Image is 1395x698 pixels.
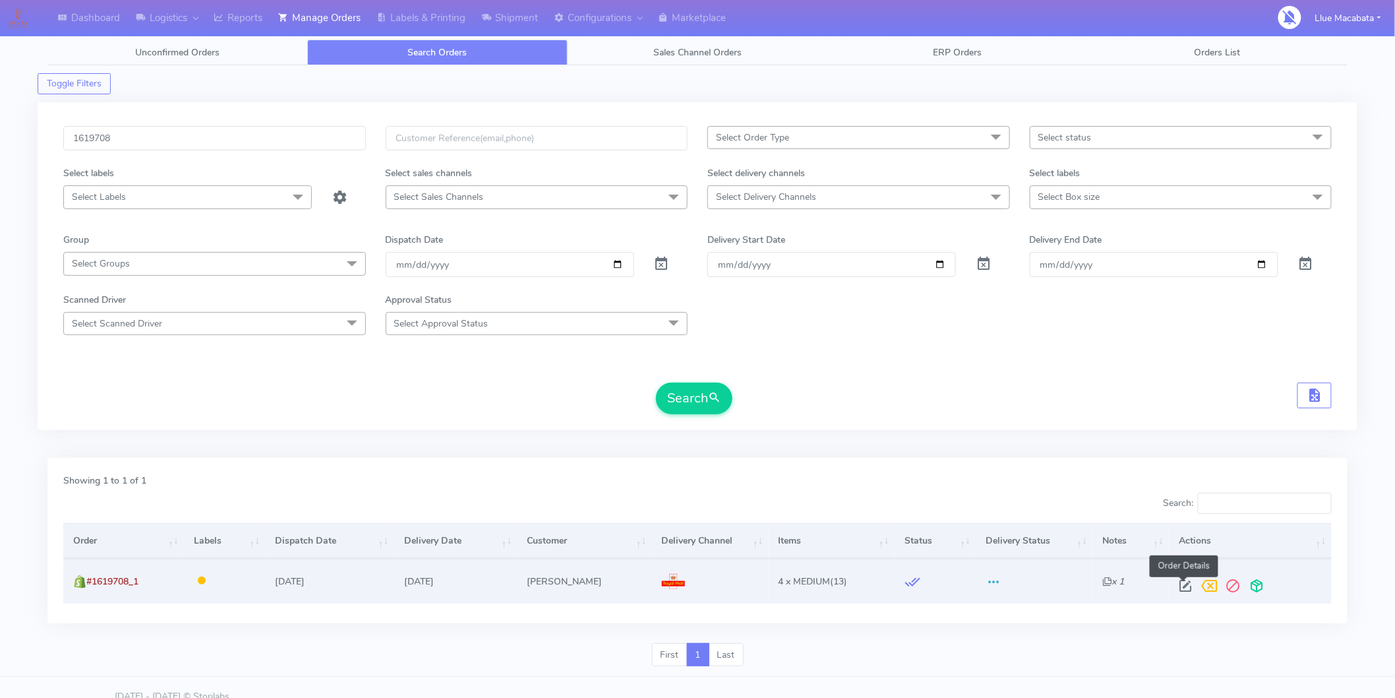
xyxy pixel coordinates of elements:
label: Search: [1163,493,1332,514]
label: Select labels [1030,166,1081,180]
th: Actions: activate to sort column ascending [1169,523,1332,559]
th: Delivery Channel: activate to sort column ascending [652,523,769,559]
label: Scanned Driver [63,293,126,307]
button: Search [656,383,732,414]
img: Royal Mail [662,574,685,590]
span: Select Groups [72,257,130,270]
label: Showing 1 to 1 of 1 [63,474,146,488]
span: Select Delivery Channels [716,191,816,203]
span: 4 x MEDIUM [779,575,831,588]
th: Delivery Date: activate to sort column ascending [394,523,518,559]
span: Search Orders [408,46,467,59]
th: Delivery Status: activate to sort column ascending [976,523,1092,559]
button: Llue Macabata [1305,5,1391,32]
span: (13) [779,575,848,588]
a: 1 [687,643,709,667]
span: Orders List [1195,46,1241,59]
th: Dispatch Date: activate to sort column ascending [265,523,394,559]
span: Select Labels [72,191,126,203]
th: Items: activate to sort column ascending [769,523,895,559]
ul: Tabs [47,40,1348,65]
td: [DATE] [265,559,394,603]
i: x 1 [1102,575,1124,588]
th: Notes: activate to sort column ascending [1092,523,1169,559]
label: Approval Status [386,293,452,307]
input: Customer Reference(email,phone) [386,126,688,150]
th: Customer: activate to sort column ascending [517,523,651,559]
span: Sales Channel Orders [653,46,742,59]
th: Status: activate to sort column ascending [895,523,976,559]
span: Select Approval Status [394,317,489,330]
label: Group [63,233,89,247]
span: Select Sales Channels [394,191,484,203]
label: Delivery End Date [1030,233,1102,247]
label: Select sales channels [386,166,473,180]
th: Labels: activate to sort column ascending [184,523,265,559]
input: Order Id [63,126,366,150]
label: Delivery Start Date [707,233,785,247]
span: Unconfirmed Orders [135,46,220,59]
button: Toggle Filters [38,73,111,94]
span: Select Box size [1038,191,1100,203]
span: Select status [1038,131,1092,144]
span: #1619708_1 [86,575,138,588]
img: shopify.png [73,575,86,588]
label: Dispatch Date [386,233,444,247]
span: ERP Orders [933,46,982,59]
label: Select labels [63,166,114,180]
input: Search: [1198,493,1332,514]
label: Select delivery channels [707,166,805,180]
span: Select Order Type [716,131,789,144]
th: Order: activate to sort column ascending [63,523,184,559]
td: [DATE] [394,559,518,603]
span: Select Scanned Driver [72,317,162,330]
td: [PERSON_NAME] [517,559,651,603]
